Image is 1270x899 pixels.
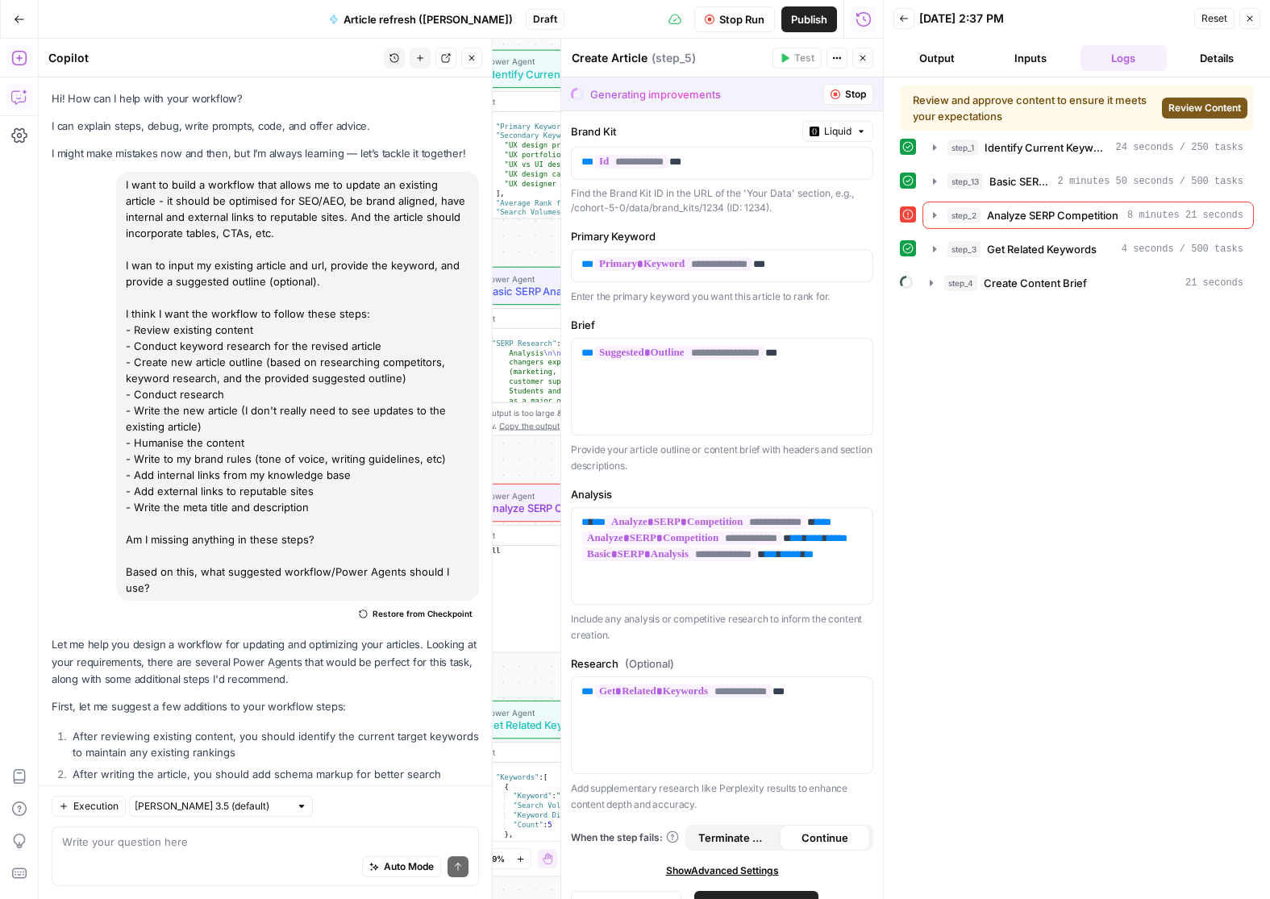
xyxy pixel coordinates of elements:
[571,486,873,502] label: Analysis
[69,766,479,798] li: After writing the article, you should add schema markup for better search visibility
[135,798,289,814] input: Claude Sonnet 3.5 (default)
[533,12,557,27] span: Draft
[571,830,679,845] a: When the step fails:
[52,796,126,817] button: Execution
[694,6,775,32] button: Stop Run
[52,145,479,162] p: I might make mistakes now and then, but I’m always learning — let’s tackle it together!
[791,11,827,27] span: Publish
[698,830,770,846] span: Terminate Workflow
[319,6,523,32] button: Article refresh ([PERSON_NAME])
[352,604,479,623] button: Restore from Checkpoint
[1173,45,1260,71] button: Details
[571,123,796,139] label: Brand Kit
[947,241,981,257] span: step_3
[824,124,852,139] span: Liquid
[689,825,780,851] button: Terminate Workflow
[52,698,479,715] p: First, let me suggest a few additions to your workflow steps:
[625,656,674,672] span: (Optional)
[802,830,848,846] span: Continue
[987,241,1097,257] span: Get Related Keywords
[572,50,647,66] textarea: Create Article
[571,442,873,473] p: Provide your article outline or content brief with headers and section descriptions.
[487,852,505,865] span: 99%
[52,118,479,135] p: I can explain steps, debug, write prompts, code, and offer advice.
[781,6,837,32] button: Publish
[845,87,866,102] span: Stop
[1058,174,1243,189] span: 2 minutes 50 seconds / 500 tasks
[989,173,1051,189] span: Basic SERP Analysis
[802,121,873,142] button: Liquid
[52,90,479,107] p: Hi! How can I help with your workflow?
[923,236,1253,262] button: 4 seconds / 500 tasks
[1116,140,1243,155] span: 24 seconds / 250 tasks
[987,207,1118,223] span: Analyze SERP Competition
[571,186,873,215] div: Find the Brand Kit ID in the URL of the 'Your Data' section, e.g., /cohort-5-0/data/brand_kits/12...
[1127,208,1243,223] span: 8 minutes 21 seconds
[984,275,1087,291] span: Create Content Brief
[590,86,721,102] div: Generating improvements
[794,51,814,65] span: Test
[362,856,441,877] button: Auto Mode
[116,172,479,601] div: I want to build a workflow that allows me to update an existing article - it should be optimised ...
[947,139,978,156] span: step_1
[1194,8,1235,29] button: Reset
[920,270,1253,296] button: 21 seconds
[913,92,1155,124] div: Review and approve content to ensure it meets your expectations
[893,45,981,71] button: Output
[384,859,434,874] span: Auto Mode
[1201,11,1227,26] span: Reset
[499,421,560,431] span: Copy the output
[571,656,873,672] label: Research
[666,864,779,878] span: Show Advanced Settings
[571,611,873,643] p: Include any analysis or competitive research to inform the content creation.
[373,607,473,620] span: Restore from Checkpoint
[947,173,983,189] span: step_13
[48,50,379,66] div: Copilot
[73,799,119,814] span: Execution
[985,139,1110,156] span: Identify Current Keywords
[947,207,981,223] span: step_2
[1185,276,1243,290] span: 21 seconds
[652,50,696,66] span: ( step_5 )
[1081,45,1168,71] button: Logs
[69,728,479,760] li: After reviewing existing content, you should identify the current target keywords to maintain any...
[772,48,822,69] button: Test
[571,289,873,305] p: Enter the primary keyword you want this article to rank for.
[987,45,1074,71] button: Inputs
[571,228,873,244] label: Primary Keyword
[571,780,873,812] p: Add supplementary research like Perplexity results to enhance content depth and accuracy.
[719,11,764,27] span: Stop Run
[823,84,873,105] button: Stop
[52,636,479,687] p: Let me help you design a workflow for updating and optimizing your articles. Looking at your requ...
[923,202,1253,228] button: 8 minutes 21 seconds
[344,11,513,27] span: Article refresh ([PERSON_NAME])
[944,275,977,291] span: step_4
[923,135,1253,160] button: 24 seconds / 250 tasks
[1162,98,1247,119] button: Review Content
[1122,242,1243,256] span: 4 seconds / 500 tasks
[1168,101,1241,115] span: Review Content
[571,317,873,333] label: Brief
[923,169,1253,194] button: 2 minutes 50 seconds / 500 tasks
